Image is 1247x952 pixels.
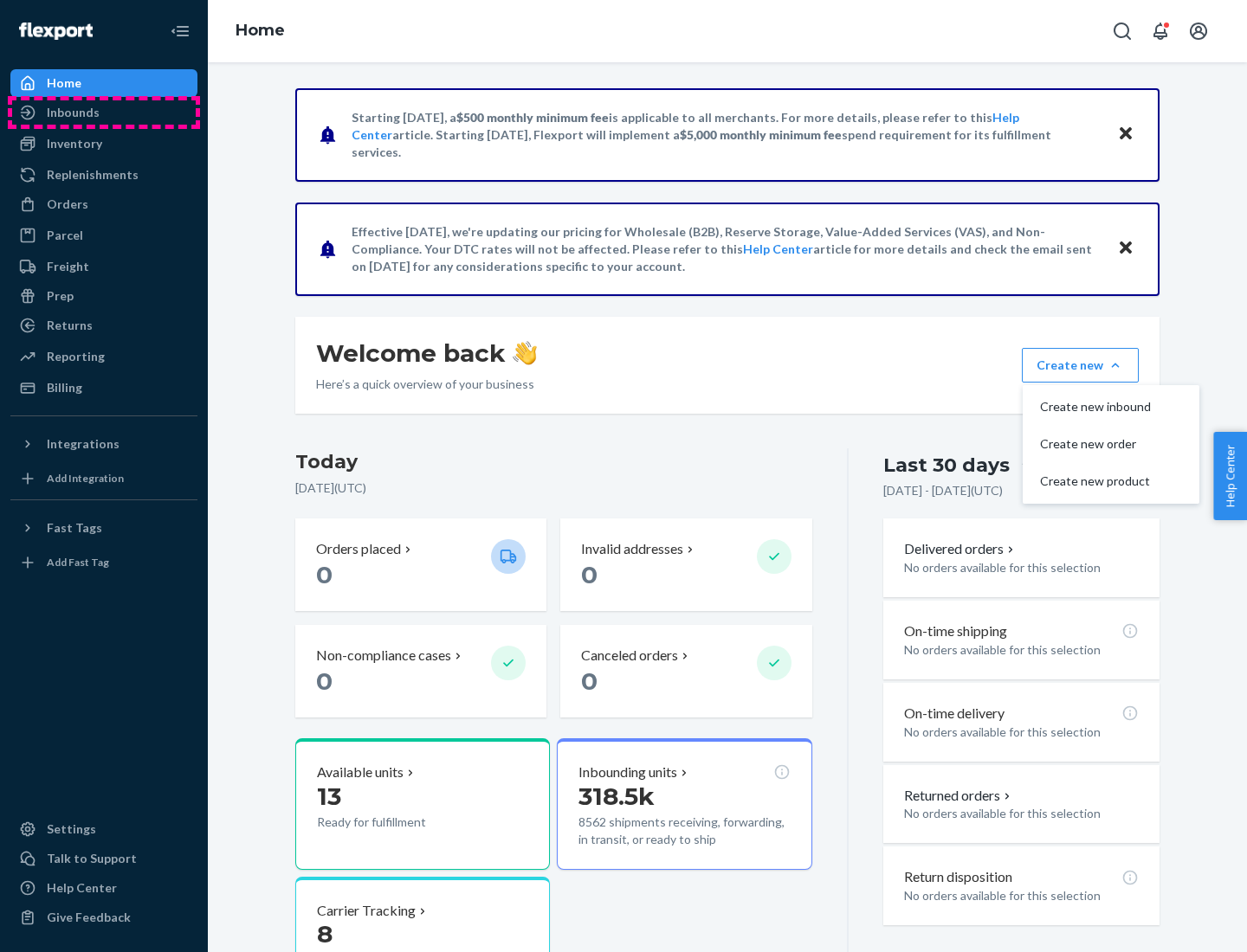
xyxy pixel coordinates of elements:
[1040,475,1151,487] span: Create new product
[316,666,333,696] span: 0
[47,135,102,152] div: Inventory
[47,820,96,838] div: Settings
[578,814,790,848] p: 8562 shipments receiving, forwarding, in transit, or ready to ship
[904,887,1139,904] p: No orders available for this selection
[581,560,598,589] span: 0
[10,253,197,280] a: Freight
[680,127,842,142] span: $5,000 monthly minimum fee
[47,555,109,569] div: Add Fast Tag
[316,539,401,559] p: Orders placed
[581,539,683,559] p: Invalid addresses
[10,99,197,126] a: Inbounds
[1026,426,1196,463] button: Create new order
[560,625,811,717] button: Canceled orders 0
[10,874,197,902] a: Help Center
[10,282,197,310] a: Prep
[904,559,1139,576] p: No orders available for this selection
[47,879,117,897] div: Help Center
[10,430,197,458] button: Integrations
[10,549,197,576] a: Add Fast Tag
[47,166,139,183] div: Replenishments
[47,348,105,365] div: Reporting
[578,762,677,782] p: Inbounding units
[10,374,197,402] a: Billing
[1040,401,1151,413] span: Create new inbound
[1105,14,1140,48] button: Open Search Box
[10,161,197,189] a: Replenishments
[581,646,678,666] p: Canceled orders
[316,376,537,393] p: Here’s a quick overview of your business
[904,704,1005,724] p: On-time delivery
[10,222,197,249] a: Parcel
[904,867,1012,887] p: Return disposition
[883,452,1010,479] div: Last 30 days
[557,738,811,870] button: Inbounding units318.5k8562 shipments receiving, forwarding, in transit, or ready to ship
[295,518,546,611] button: Orders placed 0
[10,190,197,218] a: Orders
[47,227,83,244] div: Parcel
[317,901,416,921] p: Carrier Tracking
[47,850,137,867] div: Talk to Support
[316,338,537,369] h1: Welcome back
[904,724,1139,741] p: No orders available for this selection
[904,621,1007,641] p: On-time shipping
[581,666,598,696] span: 0
[47,287,74,305] div: Prep
[47,317,93,334] div: Returns
[47,519,102,537] div: Fast Tags
[904,641,1139,659] p: No orders available for this selection
[352,109,1101,161] p: Starting [DATE], a is applicable to all merchants. For more details, please refer to this article...
[10,904,197,931] button: Give Feedback
[10,130,197,158] a: Inventory
[1115,122,1137,147] button: Close
[47,909,131,926] div: Give Feedback
[10,69,197,97] a: Home
[883,482,1003,499] p: [DATE] - [DATE] ( UTC )
[904,786,1014,806] button: Returned orders
[47,74,81,92] div: Home
[743,241,813,256] a: Help Center
[1026,389,1196,426] button: Create new inbound
[560,518,811,611] button: Invalid addresses 0
[10,343,197,370] a: Reporting
[1022,348,1139,383] button: Create newCreate new inboundCreate new orderCreate new product
[456,110,609,125] span: $500 monthly minimum fee
[295,448,812,476] h3: Today
[1213,432,1247,520] button: Help Center
[295,625,546,717] button: Non-compliance cases 0
[1040,438,1151,450] span: Create new order
[317,782,341,811] span: 13
[236,21,285,40] a: Home
[317,919,333,949] span: 8
[10,514,197,542] button: Fast Tags
[163,14,197,48] button: Close Navigation
[295,479,812,497] p: [DATE] ( UTC )
[1026,463,1196,500] button: Create new product
[1115,236,1137,261] button: Close
[295,738,550,870] button: Available units13Ready for fulfillment
[47,379,82,396] div: Billing
[10,465,197,492] a: Add Integration
[1143,14,1178,48] button: Open notifications
[317,762,404,782] p: Available units
[47,258,89,275] div: Freight
[352,223,1101,275] p: Effective [DATE], we're updating our pricing for Wholesale (B2B), Reserve Storage, Value-Added Se...
[316,560,333,589] span: 0
[1181,14,1216,48] button: Open account menu
[316,646,451,666] p: Non-compliance cases
[904,539,1018,559] button: Delivered orders
[47,196,88,213] div: Orders
[513,341,537,365] img: hand-wave emoji
[10,845,197,872] a: Talk to Support
[10,312,197,339] a: Returns
[47,435,120,453] div: Integrations
[19,23,93,40] img: Flexport logo
[904,805,1139,822] p: No orders available for this selection
[317,814,477,831] p: Ready for fulfillment
[47,471,124,486] div: Add Integration
[578,782,655,811] span: 318.5k
[222,6,299,56] ol: breadcrumbs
